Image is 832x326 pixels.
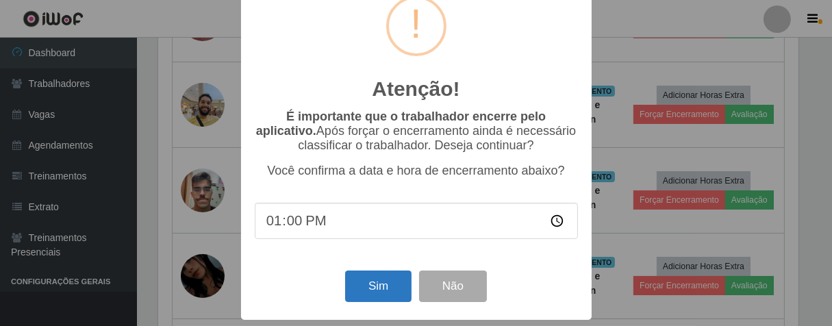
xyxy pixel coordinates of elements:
button: Não [419,271,487,303]
button: Sim [345,271,412,303]
p: Você confirma a data e hora de encerramento abaixo? [255,164,578,178]
p: Após forçar o encerramento ainda é necessário classificar o trabalhador. Deseja continuar? [255,110,578,153]
b: É importante que o trabalhador encerre pelo aplicativo. [256,110,546,138]
h2: Atenção! [372,77,459,101]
